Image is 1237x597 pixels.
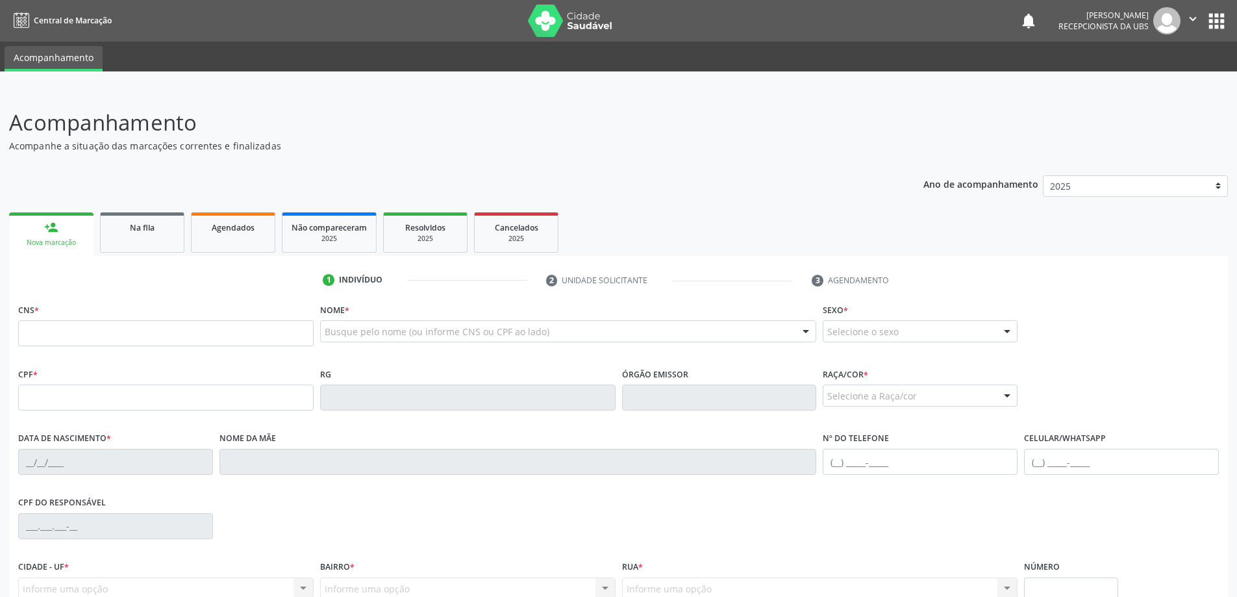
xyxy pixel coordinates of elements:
button: notifications [1019,12,1038,30]
label: Nome [320,300,349,320]
div: Indivíduo [339,274,382,286]
button:  [1181,7,1205,34]
div: 2025 [393,234,458,244]
div: 1 [323,274,334,286]
a: Acompanhamento [5,46,103,71]
label: Data de nascimento [18,429,111,449]
div: person_add [44,220,58,235]
label: Número [1024,557,1060,578]
button: apps [1205,10,1228,32]
i:  [1186,12,1200,26]
label: Sexo [823,300,848,320]
label: Raça/cor [823,364,868,385]
label: RG [320,364,331,385]
img: img [1153,7,1181,34]
span: Selecione a Raça/cor [827,389,917,403]
div: 2025 [292,234,367,244]
span: Recepcionista da UBS [1058,21,1149,32]
label: CNS [18,300,39,320]
label: Órgão emissor [622,364,688,385]
span: Central de Marcação [34,15,112,26]
p: Ano de acompanhamento [923,175,1038,192]
span: Resolvidos [405,222,445,233]
label: CPF do responsável [18,493,106,513]
label: Nº do Telefone [823,429,889,449]
p: Acompanhamento [9,107,862,139]
label: Celular/WhatsApp [1024,429,1106,449]
label: Bairro [320,557,355,578]
label: Rua [622,557,643,578]
input: ___.___.___-__ [18,513,213,539]
label: CPF [18,364,38,385]
span: Selecione o sexo [827,325,899,338]
input: (__) _____-_____ [1024,449,1219,475]
span: Na fila [130,222,155,233]
p: Acompanhe a situação das marcações correntes e finalizadas [9,139,862,153]
span: Cancelados [495,222,538,233]
a: Central de Marcação [9,10,112,31]
div: 2025 [484,234,549,244]
input: __/__/____ [18,449,213,475]
span: Busque pelo nome (ou informe CNS ou CPF ao lado) [325,325,549,338]
span: Não compareceram [292,222,367,233]
label: Nome da mãe [219,429,276,449]
span: Agendados [212,222,255,233]
input: (__) _____-_____ [823,449,1018,475]
div: [PERSON_NAME] [1058,10,1149,21]
div: Nova marcação [18,238,84,248]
